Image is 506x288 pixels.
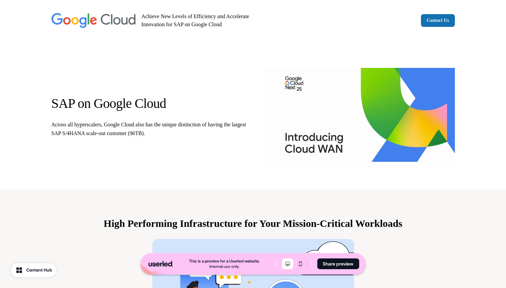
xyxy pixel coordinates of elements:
[11,263,56,277] button: Content Hub
[189,258,260,264] div: This is a preview for a Userled website.
[142,12,260,29] p: Achieve New Levels of Efficiency and Accelerate Innovation for SAP on Google Cloud
[104,218,402,229] strong: High Performing Infrastructure for Your Mission-Critical Workloads
[295,258,306,269] button: Mobile mode
[421,14,455,27] a: Contact Us
[26,267,52,274] div: Content Hub
[51,122,246,136] span: Across all hyperscalers, Google Cloud also has the unique distinction of having the largest SAP S...
[51,95,253,112] p: SAP on Google Cloud
[317,258,359,269] button: Share preview
[282,258,293,269] button: Desktop mode
[209,264,239,269] div: Internal use only.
